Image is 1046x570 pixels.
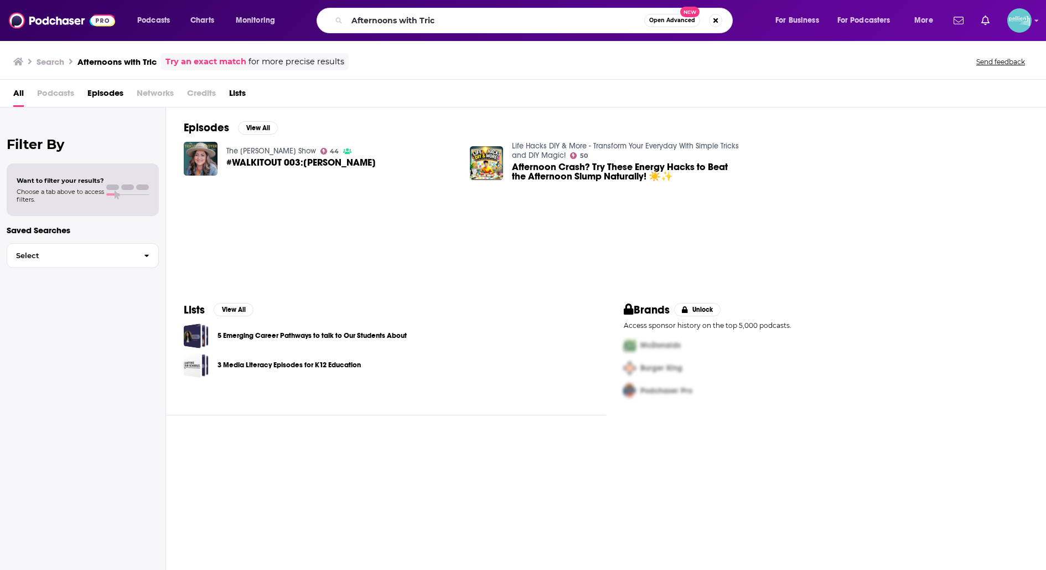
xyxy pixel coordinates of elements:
[165,55,246,68] a: Try an exact match
[226,158,376,167] a: #WALKITOUT 003: Janet McHenry
[1007,8,1032,33] span: Logged in as JessicaPellien
[640,363,682,373] span: Burger King
[580,153,588,158] span: 50
[248,55,344,68] span: for more precise results
[137,13,170,28] span: Podcasts
[320,148,339,155] a: 44
[218,359,361,371] a: 3 Media Literacy Episodes for K12 Education
[7,225,159,235] p: Saved Searches
[130,12,184,29] button: open menu
[184,121,278,135] a: EpisodesView All
[190,13,214,28] span: Charts
[570,152,588,159] a: 50
[13,84,24,107] a: All
[7,252,135,259] span: Select
[226,146,316,156] a: The Tricia Goyer Show
[236,13,275,28] span: Monitoring
[680,7,700,17] span: New
[9,10,115,31] img: Podchaser - Follow, Share and Rate Podcasts
[512,162,742,181] a: Afternoon Crash? Try These Energy Hacks to Beat the Afternoon Slump Naturally! ☀️✨
[512,141,739,160] a: Life Hacks DIY & More - Transform Your Everyday With Simple Tricks and DIY Magic!
[1007,8,1032,33] button: Show profile menu
[226,158,376,167] span: #WALKITOUT 003:[PERSON_NAME]
[977,11,994,30] a: Show notifications dropdown
[184,353,209,378] a: 3 Media Literacy Episodes for K12 Education
[229,84,246,107] a: Lists
[218,330,407,342] a: 5 Emerging Career Pathways to talk to Our Students About
[17,188,104,203] span: Choose a tab above to access filters.
[7,243,159,268] button: Select
[949,11,968,30] a: Show notifications dropdown
[470,146,504,180] img: Afternoon Crash? Try These Energy Hacks to Beat the Afternoon Slump Naturally! ☀️✨
[87,84,123,107] a: Episodes
[77,57,157,67] h3: Afternoons with Tric
[37,57,64,67] h3: Search
[1007,8,1032,33] img: User Profile
[768,12,833,29] button: open menu
[330,149,339,154] span: 44
[347,12,644,29] input: Search podcasts, credits, & more...
[184,303,205,317] h2: Lists
[214,303,253,316] button: View All
[187,84,216,107] span: Credits
[914,13,933,28] span: More
[830,12,907,29] button: open menu
[183,12,221,29] a: Charts
[644,14,700,27] button: Open AdvancedNew
[775,13,819,28] span: For Business
[619,379,640,402] img: Third Pro Logo
[837,13,890,28] span: For Podcasters
[619,334,640,357] img: First Pro Logo
[640,341,681,350] span: McDonalds
[184,303,253,317] a: ListsView All
[7,136,159,152] h2: Filter By
[184,142,218,176] img: #WALKITOUT 003: Janet McHenry
[37,84,74,107] span: Podcasts
[624,303,670,317] h2: Brands
[327,8,743,33] div: Search podcasts, credits, & more...
[184,323,209,348] a: 5 Emerging Career Pathways to talk to Our Students About
[184,121,229,135] h2: Episodes
[674,303,721,316] button: Unlock
[640,386,692,396] span: Podchaser Pro
[649,18,695,23] span: Open Advanced
[624,321,1028,330] p: Access sponsor history on the top 5,000 podcasts.
[907,12,947,29] button: open menu
[228,12,289,29] button: open menu
[137,84,174,107] span: Networks
[973,57,1028,66] button: Send feedback
[619,357,640,379] img: Second Pro Logo
[17,177,104,184] span: Want to filter your results?
[238,121,278,135] button: View All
